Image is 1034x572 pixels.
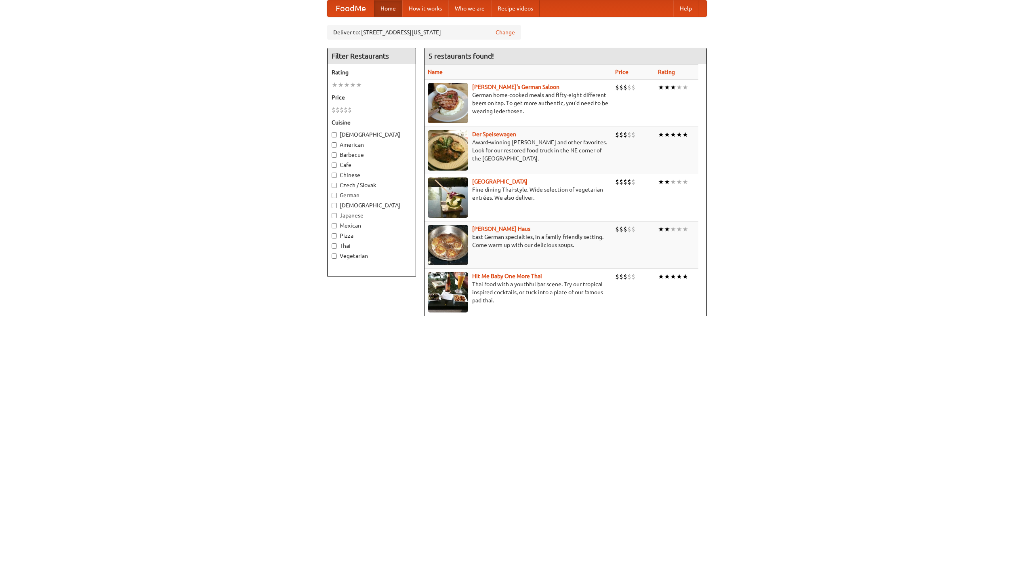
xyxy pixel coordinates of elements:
label: Mexican [332,222,412,230]
li: $ [615,225,619,234]
li: ★ [344,80,350,89]
li: $ [631,83,635,92]
label: [DEMOGRAPHIC_DATA] [332,131,412,139]
h5: Rating [332,68,412,76]
li: ★ [682,130,688,139]
a: Price [615,69,628,75]
li: ★ [676,83,682,92]
li: ★ [670,177,676,186]
a: FoodMe [328,0,374,17]
li: ★ [658,83,664,92]
a: Der Speisewagen [472,131,516,137]
li: ★ [332,80,338,89]
li: ★ [658,272,664,281]
li: ★ [676,272,682,281]
input: Cafe [332,163,337,168]
label: Vegetarian [332,252,412,260]
input: Czech / Slovak [332,183,337,188]
li: $ [627,130,631,139]
li: ★ [664,225,670,234]
input: Vegetarian [332,253,337,259]
li: $ [631,177,635,186]
li: $ [627,272,631,281]
li: $ [631,225,635,234]
label: Czech / Slovak [332,181,412,189]
li: $ [619,83,623,92]
a: Home [374,0,402,17]
p: Thai food with a youthful bar scene. Try our tropical inspired cocktails, or tuck into a plate of... [428,280,609,304]
li: ★ [664,177,670,186]
input: Thai [332,243,337,249]
input: Chinese [332,173,337,178]
label: American [332,141,412,149]
a: Recipe videos [491,0,540,17]
h5: Price [332,93,412,101]
li: ★ [338,80,344,89]
input: Japanese [332,213,337,218]
a: Change [496,28,515,36]
input: Mexican [332,223,337,228]
li: $ [332,106,336,114]
b: [PERSON_NAME] Haus [472,226,530,232]
li: $ [631,130,635,139]
li: ★ [676,130,682,139]
a: How it works [402,0,448,17]
a: Who we are [448,0,491,17]
li: ★ [670,130,676,139]
li: ★ [676,225,682,234]
input: Barbecue [332,152,337,158]
img: kohlhaus.jpg [428,225,468,265]
li: ★ [356,80,362,89]
li: $ [348,106,352,114]
label: Barbecue [332,151,412,159]
li: ★ [658,225,664,234]
li: $ [619,130,623,139]
p: German home-cooked meals and fifty-eight different beers on tap. To get more authentic, you'd nee... [428,91,609,115]
input: German [332,193,337,198]
li: $ [627,225,631,234]
li: ★ [664,272,670,281]
li: $ [631,272,635,281]
label: Chinese [332,171,412,179]
li: $ [619,225,623,234]
li: $ [615,177,619,186]
a: Help [673,0,698,17]
li: $ [615,130,619,139]
a: [GEOGRAPHIC_DATA] [472,178,528,185]
li: ★ [658,130,664,139]
img: speisewagen.jpg [428,130,468,171]
li: $ [340,106,344,114]
label: German [332,191,412,199]
label: Cafe [332,161,412,169]
li: ★ [664,83,670,92]
li: ★ [670,225,676,234]
img: satay.jpg [428,177,468,218]
label: Japanese [332,211,412,220]
p: East German specialties, in a family-friendly setting. Come warm up with our delicious soups. [428,233,609,249]
h4: Filter Restaurants [328,48,416,64]
li: ★ [682,177,688,186]
input: Pizza [332,233,337,239]
ng-pluralize: 5 restaurants found! [429,52,494,60]
li: $ [627,177,631,186]
a: [PERSON_NAME]'s German Saloon [472,84,559,90]
li: ★ [664,130,670,139]
label: Thai [332,242,412,250]
img: babythai.jpg [428,272,468,312]
li: $ [615,83,619,92]
li: $ [619,177,623,186]
li: $ [344,106,348,114]
li: ★ [682,83,688,92]
li: $ [627,83,631,92]
div: Deliver to: [STREET_ADDRESS][US_STATE] [327,25,521,40]
li: $ [623,225,627,234]
input: [DEMOGRAPHIC_DATA] [332,203,337,208]
input: American [332,142,337,148]
a: Rating [658,69,675,75]
li: ★ [682,225,688,234]
li: $ [619,272,623,281]
a: Name [428,69,443,75]
label: [DEMOGRAPHIC_DATA] [332,201,412,209]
